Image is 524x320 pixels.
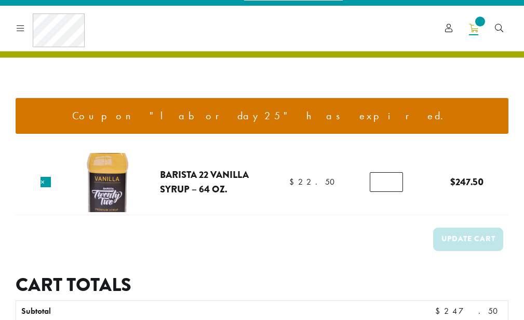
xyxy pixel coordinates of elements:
button: Update cart [433,228,503,251]
bdi: 247.50 [435,305,503,316]
li: Coupon "laborday25" has expired. [24,106,500,126]
input: Product quantity [370,172,403,192]
span: $ [450,175,455,189]
img: Barista 22 Vanilla Syrup - 64 oz. [79,153,138,212]
span: $ [289,176,298,187]
span: $ [435,305,444,316]
a: Search [487,20,512,37]
h2: Cart totals [16,274,508,296]
a: Barista 22 Vanilla Syrup – 64 oz. [160,168,249,196]
a: Remove this item [41,177,51,187]
bdi: 247.50 [450,175,483,189]
bdi: 22.50 [289,176,340,187]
